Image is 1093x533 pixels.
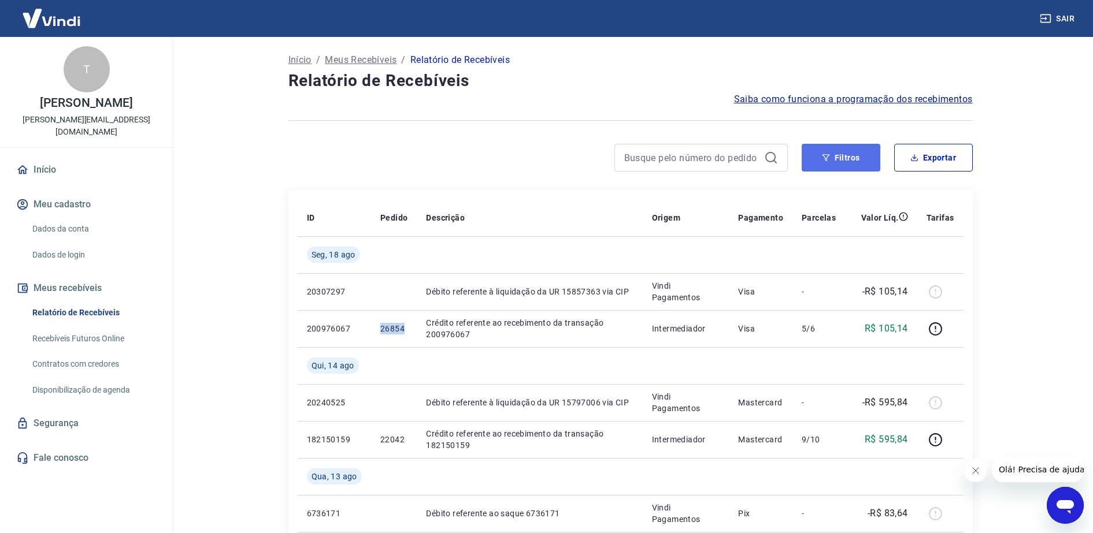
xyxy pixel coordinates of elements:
[28,301,159,325] a: Relatório de Recebíveis
[288,53,312,67] a: Início
[734,92,973,106] a: Saiba como funciona a programação dos recebimentos
[802,323,836,334] p: 5/6
[738,434,783,445] p: Mastercard
[861,212,899,223] p: Valor Líq.
[992,457,1084,482] iframe: Mensagem da empresa
[307,323,362,334] p: 200976067
[28,217,159,241] a: Dados da conta
[927,212,954,223] p: Tarifas
[652,502,720,525] p: Vindi Pagamentos
[312,249,355,260] span: Seg, 18 ago
[380,434,407,445] p: 22042
[802,434,836,445] p: 9/10
[652,391,720,414] p: Vindi Pagamentos
[802,144,880,172] button: Filtros
[307,286,362,297] p: 20307297
[652,434,720,445] p: Intermediador
[28,352,159,376] a: Contratos com credores
[426,212,465,223] p: Descrição
[652,323,720,334] p: Intermediador
[624,149,759,166] input: Busque pelo número do pedido
[1047,487,1084,524] iframe: Botão para abrir a janela de mensagens
[738,508,783,519] p: Pix
[307,508,362,519] p: 6736171
[802,212,836,223] p: Parcelas
[738,286,783,297] p: Visa
[802,508,836,519] p: -
[1038,8,1079,29] button: Sair
[14,192,159,217] button: Meu cadastro
[14,1,89,36] img: Vindi
[964,459,987,482] iframe: Fechar mensagem
[410,53,510,67] p: Relatório de Recebíveis
[380,212,407,223] p: Pedido
[307,212,315,223] p: ID
[64,46,110,92] div: T
[7,8,97,17] span: Olá! Precisa de ajuda?
[40,97,132,109] p: [PERSON_NAME]
[9,114,164,138] p: [PERSON_NAME][EMAIL_ADDRESS][DOMAIN_NAME]
[738,323,783,334] p: Visa
[312,471,357,482] span: Qua, 13 ago
[868,506,908,520] p: -R$ 83,64
[738,212,783,223] p: Pagamento
[802,286,836,297] p: -
[894,144,973,172] button: Exportar
[652,280,720,303] p: Vindi Pagamentos
[426,397,633,408] p: Débito referente à liquidação da UR 15797006 via CIP
[862,396,908,409] p: -R$ 595,84
[28,378,159,402] a: Disponibilização de agenda
[426,317,633,340] p: Crédito referente ao recebimento da transação 200976067
[738,397,783,408] p: Mastercard
[862,285,908,299] p: -R$ 105,14
[325,53,397,67] a: Meus Recebíveis
[14,411,159,436] a: Segurança
[312,360,354,371] span: Qui, 14 ago
[401,53,405,67] p: /
[652,212,680,223] p: Origem
[307,434,362,445] p: 182150159
[14,275,159,301] button: Meus recebíveis
[426,286,633,297] p: Débito referente à liquidação da UR 15857363 via CIP
[28,243,159,267] a: Dados de login
[316,53,320,67] p: /
[14,445,159,471] a: Fale conosco
[288,69,973,92] h4: Relatório de Recebíveis
[14,157,159,182] a: Início
[307,397,362,408] p: 20240525
[426,428,633,451] p: Crédito referente ao recebimento da transação 182150159
[865,433,908,446] p: R$ 595,84
[865,322,908,336] p: R$ 105,14
[28,327,159,351] a: Recebíveis Futuros Online
[426,508,633,519] p: Débito referente ao saque 6736171
[380,323,407,334] p: 26854
[802,397,836,408] p: -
